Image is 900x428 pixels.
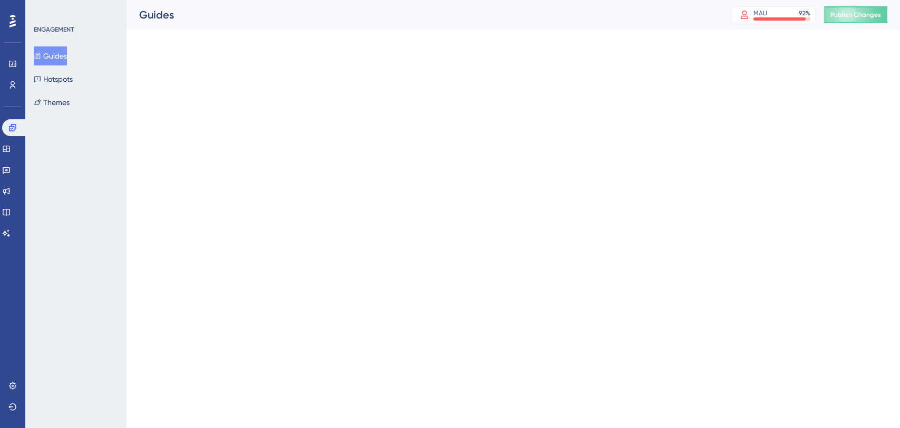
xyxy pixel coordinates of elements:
[34,25,74,34] div: ENGAGEMENT
[830,11,881,19] span: Publish Changes
[34,70,73,89] button: Hotspots
[139,7,705,22] div: Guides
[824,6,887,23] button: Publish Changes
[799,9,810,17] div: 92 %
[753,9,767,17] div: MAU
[34,46,67,65] button: Guides
[34,93,70,112] button: Themes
